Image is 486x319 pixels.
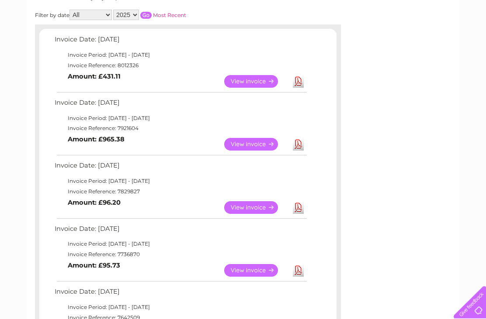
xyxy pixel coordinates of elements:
b: Amount: £965.38 [68,136,125,144]
b: Amount: £95.73 [68,262,120,270]
a: Download [293,75,304,88]
td: Invoice Date: [DATE] [52,160,308,176]
a: Contact [428,37,449,44]
a: View [224,264,288,277]
a: Most Recent [153,12,186,19]
td: Invoice Period: [DATE] - [DATE] [52,302,308,313]
a: 0333 014 3131 [321,4,382,15]
td: Invoice Reference: 7736870 [52,250,308,260]
td: Invoice Date: [DATE] [52,286,308,302]
td: Invoice Date: [DATE] [52,34,308,50]
a: Download [293,138,304,151]
td: Invoice Period: [DATE] - [DATE] [52,239,308,250]
a: View [224,202,288,214]
td: Invoice Period: [DATE] - [DATE] [52,113,308,124]
a: Telecoms [378,37,405,44]
b: Amount: £431.11 [68,73,121,81]
td: Invoice Period: [DATE] - [DATE] [52,50,308,61]
td: Invoice Period: [DATE] - [DATE] [52,176,308,187]
img: logo.png [17,23,62,49]
a: Blog [410,37,423,44]
td: Invoice Reference: 7829827 [52,187,308,197]
a: Water [332,37,349,44]
a: Energy [354,37,373,44]
a: Log out [457,37,478,44]
td: Invoice Date: [DATE] [52,97,308,113]
b: Amount: £96.20 [68,199,121,207]
div: Filter by date [35,10,264,21]
a: View [224,75,288,88]
td: Invoice Reference: 8012326 [52,61,308,71]
a: Download [293,202,304,214]
td: Invoice Date: [DATE] [52,223,308,240]
td: Invoice Reference: 7921604 [52,123,308,134]
div: Clear Business is a trading name of Verastar Limited (registered in [GEOGRAPHIC_DATA] No. 3667643... [37,5,450,42]
a: Download [293,264,304,277]
a: View [224,138,288,151]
